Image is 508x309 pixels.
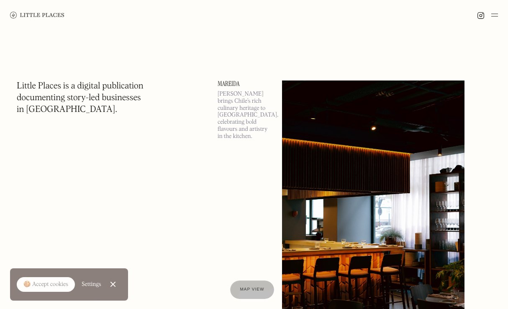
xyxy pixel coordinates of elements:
[240,287,264,292] span: Map view
[218,80,272,87] a: Mareida
[82,281,101,287] div: Settings
[82,275,101,294] a: Settings
[230,280,275,299] a: Map view
[105,276,121,293] a: Close Cookie Popup
[17,277,75,292] a: 🍪 Accept cookies
[23,280,68,289] div: 🍪 Accept cookies
[17,80,144,116] h1: Little Places is a digital publication documenting story-led businesses in [GEOGRAPHIC_DATA].
[218,91,272,140] p: [PERSON_NAME] brings Chile’s rich culinary heritage to [GEOGRAPHIC_DATA], celebrating bold flavou...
